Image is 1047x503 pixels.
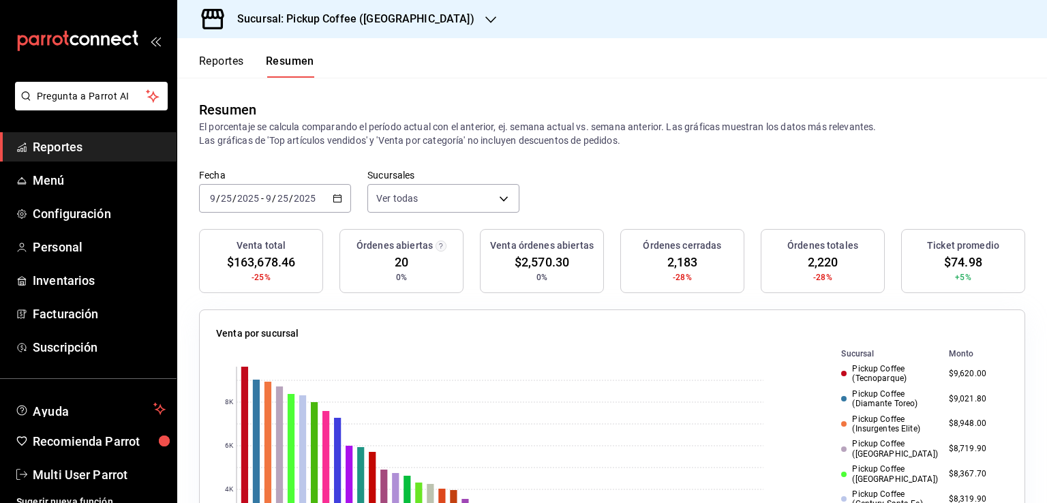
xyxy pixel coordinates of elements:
[289,193,293,204] span: /
[266,55,314,78] button: Resumen
[33,138,166,156] span: Reportes
[37,89,147,104] span: Pregunta a Parrot AI
[232,193,237,204] span: /
[395,253,408,271] span: 20
[199,100,256,120] div: Resumen
[226,11,474,27] h3: Sucursal: Pickup Coffee ([GEOGRAPHIC_DATA])
[293,193,316,204] input: ----
[10,99,168,113] a: Pregunta a Parrot AI
[252,271,271,284] span: -25%
[33,204,166,223] span: Configuración
[643,239,721,253] h3: Órdenes cerradas
[536,271,547,284] span: 0%
[265,193,272,204] input: --
[225,399,234,406] text: 8K
[33,401,148,417] span: Ayuda
[199,120,1025,147] p: El porcentaje se calcula comparando el período actual con el anterior, ej. semana actual vs. sema...
[277,193,289,204] input: --
[367,170,519,180] label: Sucursales
[33,432,166,451] span: Recomienda Parrot
[33,238,166,256] span: Personal
[33,338,166,356] span: Suscripción
[955,271,971,284] span: +5%
[490,239,594,253] h3: Venta órdenes abiertas
[216,193,220,204] span: /
[841,364,937,384] div: Pickup Coffee (Tecnoparque)
[376,192,418,205] span: Ver todas
[150,35,161,46] button: open_drawer_menu
[216,326,299,341] p: Venta por sucursal
[225,442,234,450] text: 6K
[225,486,234,493] text: 4K
[787,239,858,253] h3: Órdenes totales
[841,389,937,409] div: Pickup Coffee (Diamante Toreo)
[943,346,1008,361] th: Monto
[33,466,166,484] span: Multi User Parrot
[261,193,264,204] span: -
[943,412,1008,437] td: $8,948.00
[813,271,832,284] span: -28%
[237,193,260,204] input: ----
[209,193,216,204] input: --
[227,253,295,271] span: $163,678.46
[220,193,232,204] input: --
[943,436,1008,461] td: $8,719.90
[673,271,692,284] span: -28%
[943,461,1008,487] td: $8,367.70
[356,239,433,253] h3: Órdenes abiertas
[515,253,569,271] span: $2,570.30
[199,55,244,78] button: Reportes
[944,253,982,271] span: $74.98
[808,253,838,271] span: 2,220
[943,361,1008,386] td: $9,620.00
[33,271,166,290] span: Inventarios
[15,82,168,110] button: Pregunta a Parrot AI
[927,239,999,253] h3: Ticket promedio
[199,170,351,180] label: Fecha
[841,464,937,484] div: Pickup Coffee ([GEOGRAPHIC_DATA])
[237,239,286,253] h3: Venta total
[841,439,937,459] div: Pickup Coffee ([GEOGRAPHIC_DATA])
[199,55,314,78] div: navigation tabs
[272,193,276,204] span: /
[667,253,698,271] span: 2,183
[396,271,407,284] span: 0%
[819,346,943,361] th: Sucursal
[841,414,937,434] div: Pickup Coffee (Insurgentes Elite)
[943,386,1008,412] td: $9,021.80
[33,305,166,323] span: Facturación
[33,171,166,189] span: Menú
